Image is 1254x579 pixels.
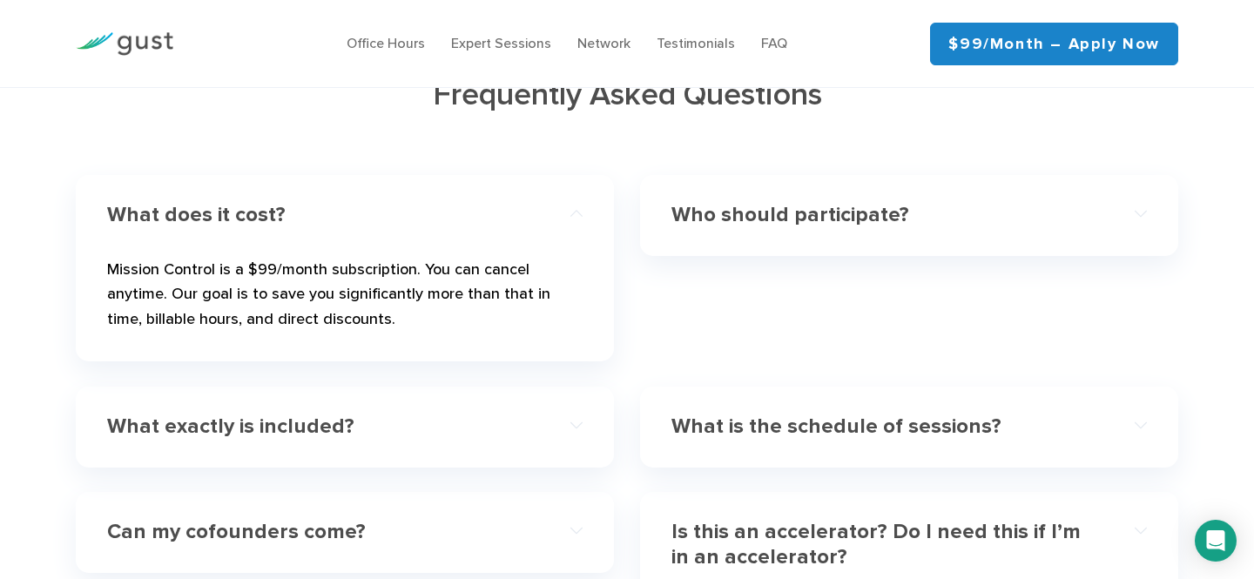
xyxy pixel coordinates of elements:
h4: Who should participate? [671,203,1099,228]
a: $99/month – Apply Now [930,23,1178,65]
h2: Frequently Asked Questions [76,74,1178,116]
img: Gust Logo [76,32,173,56]
a: Testimonials [657,35,735,51]
h4: What is the schedule of sessions? [671,414,1099,440]
h4: Can my cofounders come? [107,520,535,545]
a: Expert Sessions [451,35,551,51]
h4: What does it cost? [107,203,535,228]
a: Office Hours [347,35,425,51]
a: FAQ [761,35,787,51]
a: Network [577,35,630,51]
p: Mission Control is a $99/month subscription. You can cancel anytime. Our goal is to save you sign... [107,258,583,340]
div: Open Intercom Messenger [1195,520,1237,562]
h4: Is this an accelerator? Do I need this if I’m in an accelerator? [671,520,1099,570]
h4: What exactly is included? [107,414,535,440]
